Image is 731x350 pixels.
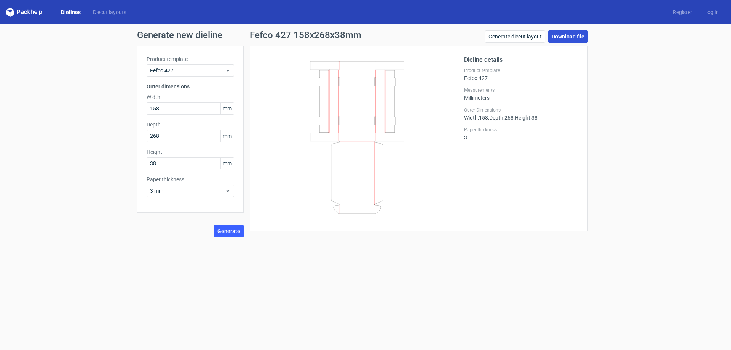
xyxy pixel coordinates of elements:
[464,127,578,133] label: Paper thickness
[220,130,234,142] span: mm
[514,115,538,121] span: , Height : 38
[464,127,578,141] div: 3
[250,30,361,40] h1: Fefco 427 158x268x38mm
[87,8,132,16] a: Diecut layouts
[488,115,514,121] span: , Depth : 268
[217,229,240,234] span: Generate
[464,67,578,81] div: Fefco 427
[150,67,225,74] span: Fefco 427
[147,176,234,183] label: Paper thickness
[147,55,234,63] label: Product template
[464,115,488,121] span: Width : 158
[464,107,578,113] label: Outer Dimensions
[137,30,594,40] h1: Generate new dieline
[214,225,244,237] button: Generate
[698,8,725,16] a: Log in
[55,8,87,16] a: Dielines
[464,67,578,74] label: Product template
[548,30,588,43] a: Download file
[147,121,234,128] label: Depth
[464,87,578,93] label: Measurements
[220,158,234,169] span: mm
[667,8,698,16] a: Register
[464,87,578,101] div: Millimeters
[485,30,545,43] a: Generate diecut layout
[220,103,234,114] span: mm
[147,148,234,156] label: Height
[150,187,225,195] span: 3 mm
[464,55,578,64] h2: Dieline details
[147,83,234,90] h3: Outer dimensions
[147,93,234,101] label: Width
